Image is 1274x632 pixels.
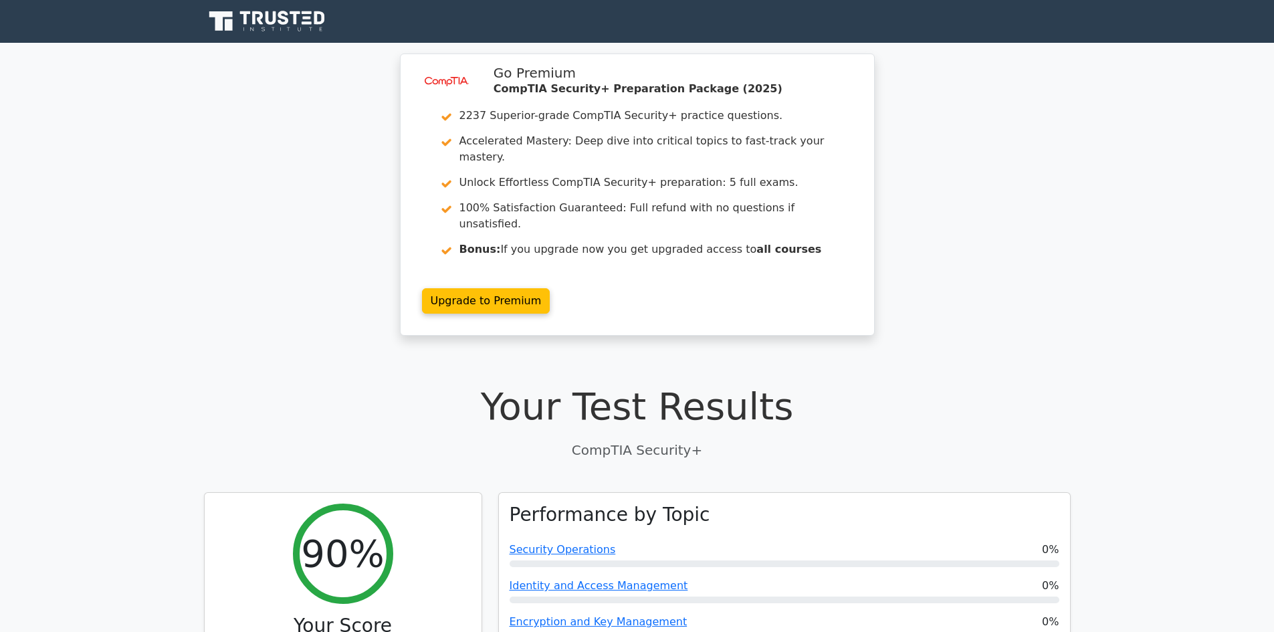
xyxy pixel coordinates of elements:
h2: 90% [301,531,384,576]
a: Upgrade to Premium [422,288,550,314]
h1: Your Test Results [204,384,1071,429]
a: Security Operations [510,543,616,556]
span: 0% [1042,578,1059,594]
h3: Performance by Topic [510,504,710,526]
a: Encryption and Key Management [510,615,687,628]
p: CompTIA Security+ [204,440,1071,460]
span: 0% [1042,614,1059,630]
a: Identity and Access Management [510,579,688,592]
span: 0% [1042,542,1059,558]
